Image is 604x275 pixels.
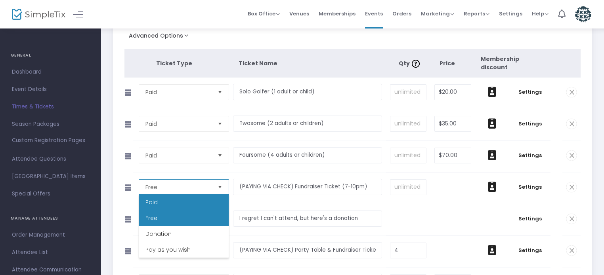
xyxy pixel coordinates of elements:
[145,152,211,159] span: Paid
[392,4,411,24] span: Orders
[214,148,226,163] button: Select
[12,102,89,112] span: Times & Tickets
[390,180,426,195] input: unlimited
[233,211,382,227] input: Enter donation name
[145,214,157,222] span: Free
[513,247,547,254] span: Settings
[421,10,454,17] span: Marketing
[513,183,547,191] span: Settings
[513,152,547,159] span: Settings
[145,246,191,254] span: Pay as you wish
[12,247,89,258] span: Attendee List
[481,55,519,71] span: Membership discount
[239,59,277,67] span: Ticket Name
[513,120,547,128] span: Settings
[214,116,226,131] button: Select
[12,84,89,95] span: Event Details
[435,116,471,131] input: Price
[12,137,85,144] span: Custom Registration Pages
[289,4,309,24] span: Venues
[214,85,226,100] button: Select
[12,171,89,182] span: [GEOGRAPHIC_DATA] Items
[513,88,547,96] span: Settings
[440,59,455,67] span: Price
[513,215,547,223] span: Settings
[12,230,89,240] span: Order Management
[11,47,90,63] h4: GENERAL
[233,179,382,195] input: Enter a ticket type name. e.g. General Admission
[233,147,382,163] input: Enter a ticket type name. e.g. General Admission
[12,154,89,164] span: Attendee Questions
[464,10,489,17] span: Reports
[412,60,420,68] img: question-mark
[145,120,211,128] span: Paid
[390,85,426,100] input: unlimited
[145,230,172,238] span: Donation
[12,119,89,129] span: Season Packages
[390,148,426,163] input: unlimited
[499,4,522,24] span: Settings
[145,183,211,191] span: Free
[145,88,211,96] span: Paid
[248,10,280,17] span: Box Office
[435,85,471,100] input: Price
[12,67,89,77] span: Dashboard
[233,116,382,132] input: Enter a ticket type name. e.g. General Admission
[145,198,158,206] span: Paid
[365,4,383,24] span: Events
[399,59,422,67] span: Qty
[12,265,89,275] span: Attendee Communication
[319,4,356,24] span: Memberships
[156,59,192,67] span: Ticket Type
[233,242,382,258] input: Enter a ticket type name. e.g. General Admission
[214,180,226,195] button: Select
[435,148,471,163] input: Price
[11,211,90,226] h4: MANAGE ATTENDEES
[532,10,549,17] span: Help
[124,30,196,44] button: Advanced Options
[390,116,426,131] input: unlimited
[233,84,382,100] input: Enter a ticket type name. e.g. General Admission
[12,189,89,199] span: Special Offers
